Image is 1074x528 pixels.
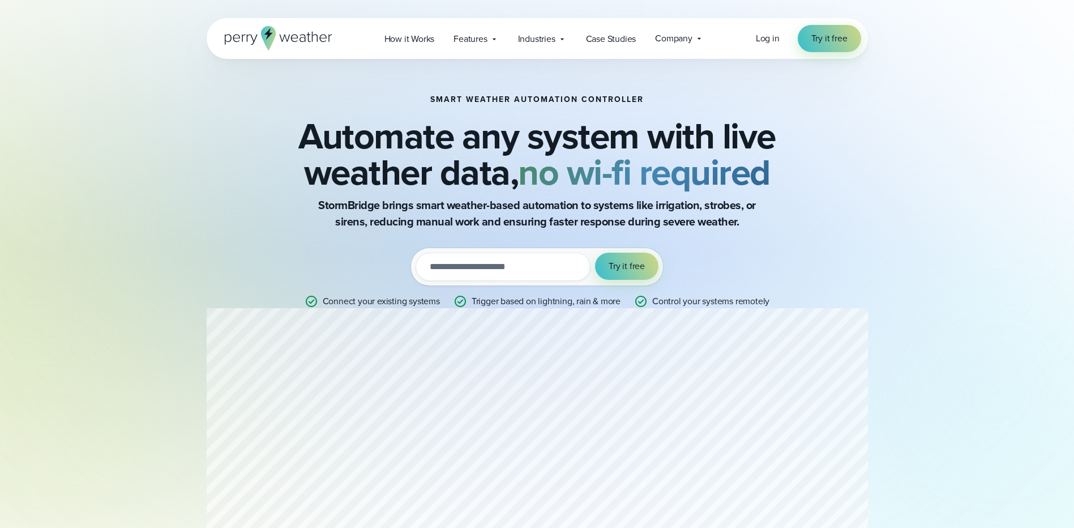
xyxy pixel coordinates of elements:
span: Case Studies [586,32,636,46]
span: How it Works [384,32,435,46]
span: Industries [518,32,555,46]
h1: Smart Weather Automation Controller [430,95,644,104]
a: How it Works [375,27,444,50]
span: Try it free [609,259,645,273]
span: Features [453,32,487,46]
a: Log in [756,32,780,45]
p: Control your systems remotely [652,295,769,308]
button: Try it free [595,253,658,280]
span: Try it free [811,32,848,45]
a: Case Studies [576,27,646,50]
p: StormBridge brings smart weather-based automation to systems like irrigation, strobes, or sirens,... [311,197,764,230]
h2: Automate any system with live weather data, [263,118,811,190]
strong: no wi-fi required [518,146,771,199]
span: Company [655,32,692,45]
a: Try it free [798,25,861,52]
p: Trigger based on lightning, rain & more [472,295,621,308]
p: Connect your existing systems [323,295,440,308]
